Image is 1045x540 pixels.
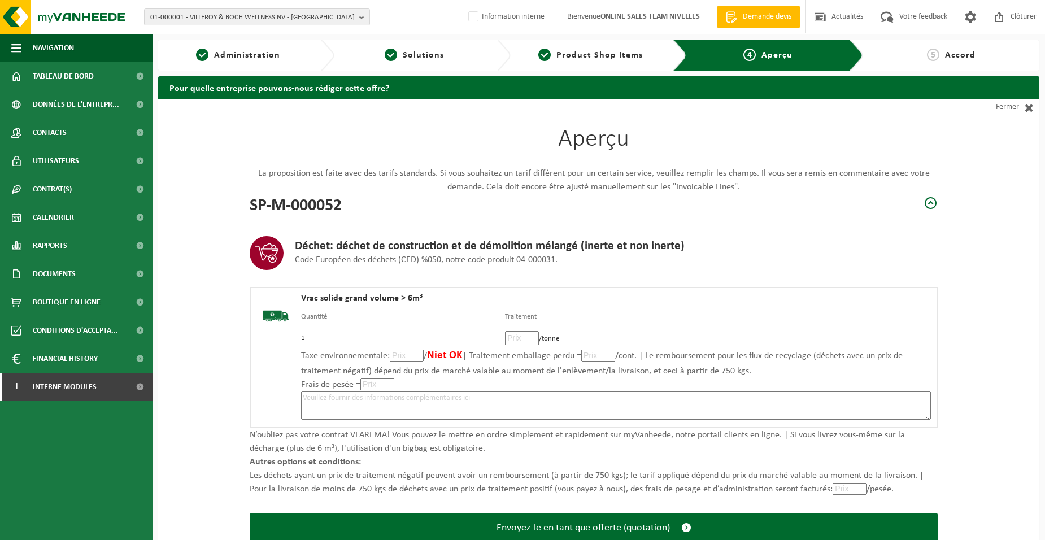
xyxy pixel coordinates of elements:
[581,350,615,362] input: Prix
[164,49,312,62] a: 1Administration
[938,99,1039,116] a: Fermer
[33,119,67,147] span: Contacts
[295,253,685,267] p: Code Européen des déchets (CED) %050, notre code produit 04-000031.
[301,294,931,303] h4: Vrac solide grand volume > 6m³
[945,51,976,60] span: Accord
[250,469,938,496] p: Les déchets ayant un prix de traitement négatif peuvent avoir un remboursement (à partir de 750 k...
[11,373,21,401] span: I
[301,311,505,325] th: Quantité
[497,522,670,534] span: Envoyez-le en tant que offerte (quotation)
[33,288,101,316] span: Boutique en ligne
[505,331,539,345] input: Prix
[301,378,931,391] p: Frais de pesée =
[250,167,938,194] p: La proposition est faite avec des tarifs standards. Si vous souhaitez un tarif différent pour un ...
[250,194,342,213] h2: SP-M-000052
[695,49,841,62] a: 4Aperçu
[427,350,463,361] span: Niet OK
[717,6,800,28] a: Demande devis
[196,49,208,61] span: 1
[505,325,931,348] td: /tonne
[33,373,97,401] span: Interne modules
[340,49,488,62] a: 2Solutions
[250,127,938,158] h1: Aperçu
[743,49,756,61] span: 4
[33,147,79,175] span: Utilisateurs
[33,260,76,288] span: Documents
[403,51,444,60] span: Solutions
[466,8,545,25] label: Information interne
[256,294,295,338] img: BL-SO-LV.png
[505,311,931,325] th: Traitement
[33,316,118,345] span: Conditions d'accepta...
[869,49,1034,62] a: 5Accord
[33,62,94,90] span: Tableau de bord
[33,203,74,232] span: Calendrier
[516,49,664,62] a: 3Product Shop Items
[740,11,794,23] span: Demande devis
[833,483,867,495] input: Prix
[250,455,938,469] p: Autres options et conditions:
[360,378,394,390] input: Prix
[33,90,119,119] span: Données de l'entrepr...
[538,49,551,61] span: 3
[761,51,793,60] span: Aperçu
[33,345,98,373] span: Financial History
[927,49,939,61] span: 5
[33,34,74,62] span: Navigation
[385,49,397,61] span: 2
[250,428,938,455] p: N’oubliez pas votre contrat VLAREMA! Vous pouvez le mettre en ordre simplement et rapidement sur ...
[301,348,931,378] p: Taxe environnementale: / | Traitement emballage perdu = /cont. | Le remboursement pour les flux d...
[390,350,424,362] input: Prix
[600,12,700,21] strong: ONLINE SALES TEAM NIVELLES
[33,232,67,260] span: Rapports
[556,51,643,60] span: Product Shop Items
[214,51,280,60] span: Administration
[301,325,505,348] td: 1
[33,175,72,203] span: Contrat(s)
[150,9,355,26] span: 01-000001 - VILLEROY & BOCH WELLNESS NV - [GEOGRAPHIC_DATA]
[295,239,685,253] h3: Déchet: déchet de construction et de démolition mélangé (inerte et non inerte)
[158,76,1039,98] h2: Pour quelle entreprise pouvons-nous rédiger cette offre?
[144,8,370,25] button: 01-000001 - VILLEROY & BOCH WELLNESS NV - [GEOGRAPHIC_DATA]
